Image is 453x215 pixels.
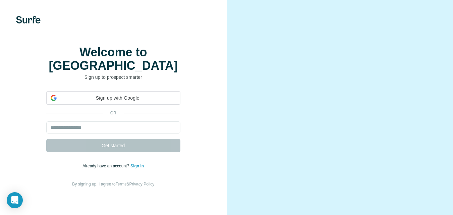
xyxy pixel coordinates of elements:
p: or [103,110,124,116]
p: Sign up to prospect smarter [46,74,180,80]
div: Sign up with Google [46,91,180,105]
a: Sign in [130,164,144,168]
a: Privacy Policy [129,182,154,186]
span: Sign up with Google [59,95,176,102]
img: Surfe's logo [16,16,41,23]
a: Terms [116,182,127,186]
span: Already have an account? [82,164,130,168]
div: Open Intercom Messenger [7,192,23,208]
span: By signing up, I agree to & [72,182,154,186]
h1: Welcome to [GEOGRAPHIC_DATA] [46,46,180,72]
